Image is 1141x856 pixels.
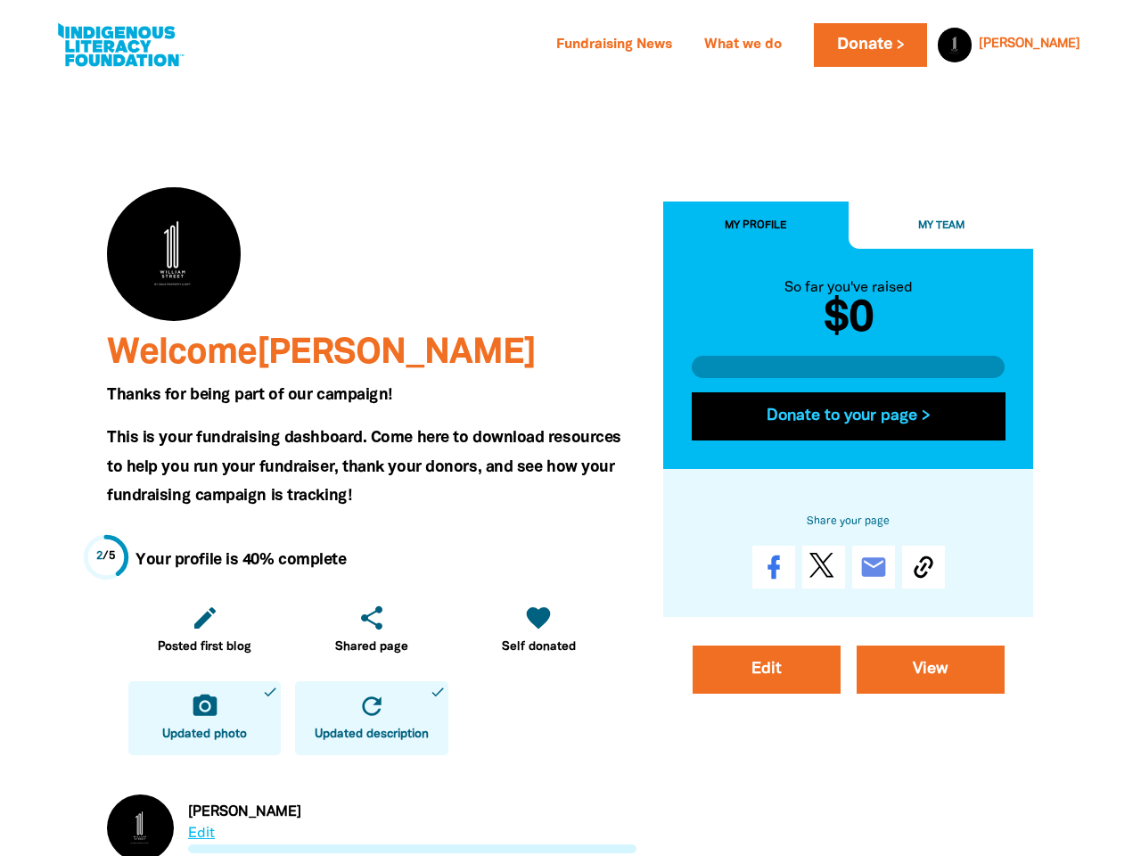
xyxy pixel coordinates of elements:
[295,593,447,667] a: shareShared page
[857,646,1005,694] a: View
[96,551,103,562] span: 2
[128,593,281,667] a: editPosted first blog
[262,684,278,700] i: done
[107,337,536,370] span: Welcome [PERSON_NAME]
[162,726,247,744] span: Updated photo
[979,38,1080,51] a: [PERSON_NAME]
[107,388,392,402] span: Thanks for being part of our campaign!
[191,692,219,720] i: camera_alt
[852,546,895,588] a: email
[692,392,1006,440] button: Donate to your page >
[692,277,1006,299] div: So far you've raised
[96,548,117,565] div: / 5
[357,692,386,720] i: refresh
[191,604,219,632] i: edit
[752,546,795,588] a: Share
[902,546,945,588] button: Copy Link
[802,546,845,588] a: Post
[859,553,888,581] i: email
[694,31,792,60] a: What we do
[918,220,965,230] span: My Team
[524,604,553,632] i: favorite
[295,681,447,755] a: refreshUpdated descriptiondone
[430,684,446,700] i: done
[692,299,1006,342] h2: $0
[849,202,1034,250] button: My Team
[692,512,1006,531] h6: Share your page
[158,638,251,656] span: Posted first blog
[663,202,849,250] button: My Profile
[135,553,346,567] strong: Your profile is 40% complete
[128,681,281,755] a: camera_altUpdated photodone
[814,23,926,67] a: Donate
[357,604,386,632] i: share
[107,431,621,503] span: This is your fundraising dashboard. Come here to download resources to help you run your fundrais...
[693,646,841,694] a: Edit
[463,593,615,667] a: favoriteSelf donated
[726,220,787,230] span: My Profile
[546,31,683,60] a: Fundraising News
[315,726,429,744] span: Updated description
[502,638,576,656] span: Self donated
[335,638,408,656] span: Shared page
